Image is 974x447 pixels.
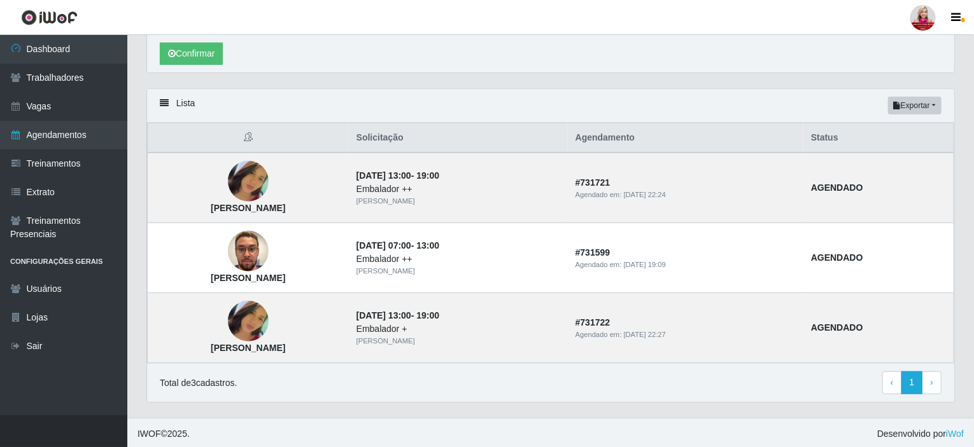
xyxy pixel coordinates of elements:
strong: AGENDADO [811,322,863,333]
div: [PERSON_NAME] [356,336,560,347]
nav: pagination [882,371,942,394]
strong: - [356,170,439,181]
time: 13:00 [416,240,439,251]
span: © 2025 . [138,427,190,441]
time: [DATE] 22:24 [624,191,666,198]
span: ‹ [891,377,894,387]
a: Next [922,371,942,394]
time: 19:00 [416,170,439,181]
div: Agendado em: [575,189,796,200]
strong: [PERSON_NAME] [211,203,285,213]
th: Agendamento [568,123,803,153]
img: CoreUI Logo [21,10,78,25]
time: [DATE] 13:00 [356,310,411,320]
time: [DATE] 19:09 [624,261,666,268]
strong: [PERSON_NAME] [211,343,285,353]
button: Confirmar [160,43,223,65]
th: Solicitação [349,123,568,153]
a: iWof [946,429,964,439]
div: Embalador ++ [356,182,560,196]
img: Joana Maria do Nascimento Catarino [228,285,269,358]
div: Agendado em: [575,259,796,270]
strong: # 731722 [575,317,611,327]
div: [PERSON_NAME] [356,266,560,277]
span: › [930,377,933,387]
strong: # 731599 [575,247,611,258]
div: Embalador + [356,322,560,336]
time: 19:00 [416,310,439,320]
strong: - [356,310,439,320]
img: Joana Maria do Nascimento Catarino [228,146,269,218]
a: 1 [901,371,923,394]
div: Agendado em: [575,329,796,340]
button: Exportar [888,97,942,114]
strong: # 731721 [575,177,611,188]
strong: [PERSON_NAME] [211,273,285,283]
span: Desenvolvido por [877,427,964,441]
div: Lista [147,89,954,123]
strong: - [356,240,439,251]
strong: AGENDADO [811,182,863,193]
th: Status [803,123,954,153]
div: Embalador ++ [356,252,560,266]
time: [DATE] 13:00 [356,170,411,181]
img: Juan Carlos Mendes de Brito Lima [228,215,269,287]
time: [DATE] 22:27 [624,331,666,338]
strong: AGENDADO [811,252,863,263]
a: Previous [882,371,902,394]
div: [PERSON_NAME] [356,196,560,207]
time: [DATE] 07:00 [356,240,411,251]
span: IWOF [138,429,161,439]
p: Total de 3 cadastros. [160,376,237,390]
